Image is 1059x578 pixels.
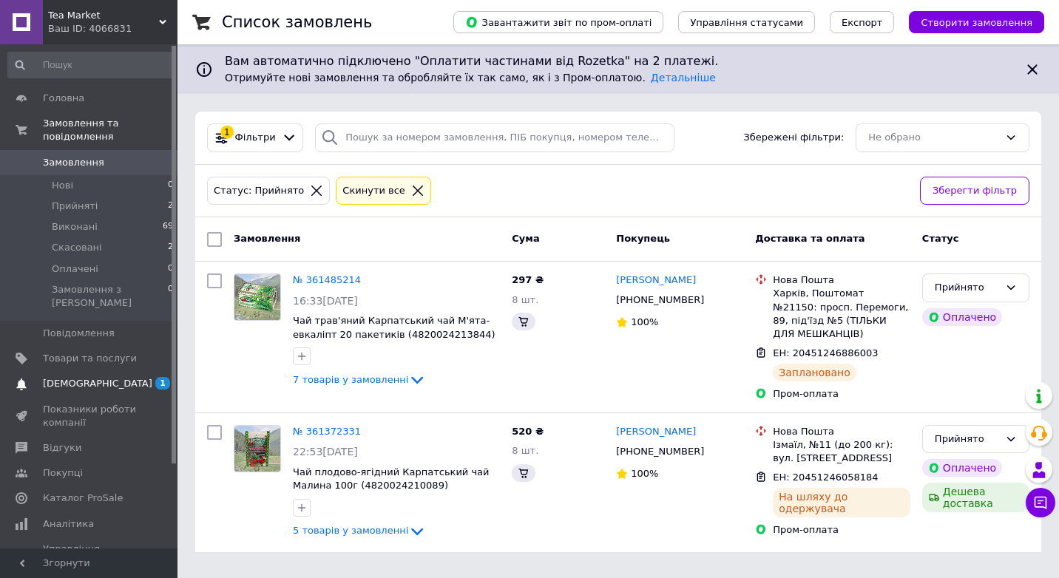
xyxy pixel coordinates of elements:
[921,17,1032,28] span: Створити замовлення
[163,220,173,234] span: 69
[773,425,910,438] div: Нова Пошта
[512,426,544,437] span: 520 ₴
[922,483,1029,512] div: Дешева доставка
[922,459,1002,477] div: Оплачено
[52,200,98,213] span: Прийняті
[52,220,98,234] span: Виконані
[43,441,81,455] span: Відгуки
[922,233,959,244] span: Статус
[211,183,307,199] div: Статус: Прийнято
[315,123,674,152] input: Пошук за номером замовлення, ПІБ покупця, номером телефону, Email, номером накладної
[512,233,539,244] span: Cума
[234,425,281,472] a: Фото товару
[909,11,1044,33] button: Створити замовлення
[293,374,426,385] a: 7 товарів у замовленні
[651,72,716,84] a: Детальніше
[613,442,707,461] div: [PHONE_NUMBER]
[52,283,168,310] span: Замовлення з [PERSON_NAME]
[234,274,280,320] img: Фото товару
[52,262,98,276] span: Оплачені
[225,72,716,84] span: Отримуйте нові замовлення та обробляйте їх так само, як і з Пром-оплатою.
[616,273,696,288] a: [PERSON_NAME]
[43,117,177,143] span: Замовлення та повідомлення
[43,92,84,105] span: Головна
[293,374,408,385] span: 7 товарів у замовленні
[52,179,73,192] span: Нові
[43,352,137,365] span: Товари та послуги
[512,294,538,305] span: 8 шт.
[773,287,910,341] div: Харків, Поштомат №21150: просп. Перемоги, 89, під'їзд №5 (ТІЛЬКИ ДЛЯ МЕШКАНЦІВ)
[773,472,878,483] span: ЕН: 20451246058184
[922,308,1002,326] div: Оплачено
[155,377,170,390] span: 1
[234,233,300,244] span: Замовлення
[293,525,426,536] a: 5 товарів у замовленні
[1026,488,1055,517] button: Чат з покупцем
[616,425,696,439] a: [PERSON_NAME]
[773,273,910,287] div: Нова Пошта
[168,200,173,213] span: 2
[512,445,538,456] span: 8 шт.
[235,131,276,145] span: Фільтри
[773,387,910,401] div: Пром-оплата
[512,274,544,285] span: 297 ₴
[773,364,856,381] div: Заплановано
[293,315,495,340] a: Чай трав'яний Карпатський чай М'ята-евкаліпт 20 пакетиків (4820024213844)
[168,179,173,192] span: 0
[293,466,490,492] a: Чай плодово-ягідний Карпатський чай Малина 100г (4820024210089)
[773,347,878,358] span: ЕН: 20451246886003
[168,283,173,310] span: 0
[293,526,408,537] span: 5 товарів у замовленні
[222,13,372,31] h1: Список замовлень
[52,241,102,254] span: Скасовані
[920,177,1029,205] button: Зберегти фільтр
[894,16,1044,27] a: Створити замовлення
[168,241,173,254] span: 2
[773,438,910,465] div: Ізмаїл, №11 (до 200 кг): вул. [STREET_ADDRESS]
[690,17,803,28] span: Управління статусами
[220,126,234,139] div: 1
[43,377,152,390] span: [DEMOGRAPHIC_DATA]
[234,426,280,472] img: Фото товару
[43,492,123,505] span: Каталог ProSale
[43,327,115,340] span: Повідомлення
[293,295,358,307] span: 16:33[DATE]
[678,11,815,33] button: Управління статусами
[868,130,999,146] div: Не обрано
[616,233,670,244] span: Покупець
[43,156,104,169] span: Замовлення
[43,466,83,480] span: Покупці
[453,11,663,33] button: Завантажити звіт по пром-оплаті
[168,262,173,276] span: 0
[773,488,910,517] div: На шляху до одержувача
[43,543,137,569] span: Управління сайтом
[631,468,658,479] span: 100%
[293,274,361,285] a: № 361485214
[43,517,94,531] span: Аналітика
[293,446,358,458] span: 22:53[DATE]
[339,183,408,199] div: Cкинути все
[743,131,844,145] span: Збережені фільтри:
[7,52,175,78] input: Пошук
[755,233,865,244] span: Доставка та оплата
[842,17,883,28] span: Експорт
[613,290,707,310] div: [PHONE_NUMBER]
[48,9,159,22] span: Tea Market
[935,432,999,447] div: Прийнято
[234,273,281,321] a: Фото товару
[773,523,910,537] div: Пром-оплата
[293,426,361,437] a: № 361372331
[935,280,999,296] div: Прийнято
[48,22,177,35] div: Ваш ID: 4066831
[631,316,658,327] span: 100%
[225,53,1012,70] span: Вам автоматично підключено "Оплатити частинами від Rozetka" на 2 платежі.
[465,16,652,29] span: Завантажити звіт по пром-оплаті
[43,403,137,429] span: Показники роботи компанії
[830,11,895,33] button: Експорт
[933,183,1017,199] span: Зберегти фільтр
